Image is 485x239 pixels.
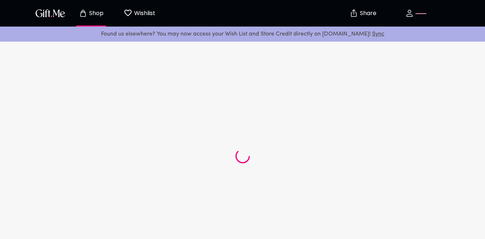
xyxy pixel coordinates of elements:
a: Sync [372,31,384,37]
button: GiftMe Logo [33,9,67,18]
p: Shop [87,10,104,17]
img: GiftMe Logo [34,8,67,18]
button: Share [351,1,376,26]
p: Found us elsewhere? You may now access your Wish List and Store Credit directly on [DOMAIN_NAME]! [6,29,479,39]
p: Wishlist [132,9,155,18]
button: Store page [72,2,111,25]
p: Share [358,10,376,17]
button: Wishlist page [120,2,159,25]
img: secure [349,9,358,18]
